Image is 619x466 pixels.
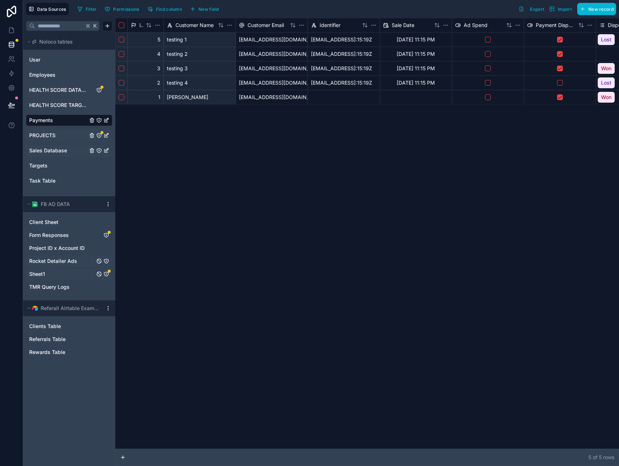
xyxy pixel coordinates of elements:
[26,99,112,111] div: HEALTH SCORE TARGET
[26,3,69,15] button: Data Sources
[26,145,112,156] div: Sales Database
[29,283,70,291] span: TMR Query Logs
[119,37,124,42] button: Select row
[29,56,88,63] a: User
[248,22,284,29] span: Customer Email
[164,90,236,104] div: [PERSON_NAME]
[29,336,66,343] span: Referrals Table
[128,32,164,47] div: 5
[29,232,69,239] span: Form Responses
[26,346,112,358] div: Rewards Table
[29,71,88,79] a: Employees
[29,132,88,139] a: PROJECTS
[115,18,128,32] div: Select all
[598,92,615,103] div: Won
[26,268,112,280] div: Sheet1
[29,147,67,154] span: Sales Database
[128,47,164,61] div: 4
[119,94,124,100] button: Select row
[308,47,380,61] div: [EMAIL_ADDRESS]:15:19Z
[93,23,98,28] span: K
[236,32,308,47] div: [EMAIL_ADDRESS][DOMAIN_NAME]
[175,22,214,29] span: Customer Name
[29,177,88,184] a: Task Table
[599,454,602,460] span: 5
[119,22,124,28] button: Select all
[588,454,591,460] span: 5
[86,6,97,12] span: Filter
[26,255,112,267] div: Rocket Detailer Ads
[29,323,95,330] a: Clients Table
[128,61,164,76] div: 3
[29,56,40,63] span: User
[29,270,45,278] span: Sheet1
[187,4,222,14] button: New field
[164,32,236,47] div: testing 1
[29,349,65,356] span: Rewards Table
[588,6,614,12] span: New record
[236,76,308,90] div: [EMAIL_ADDRESS][DOMAIN_NAME]
[41,305,99,312] span: Referall AIrtable Example
[102,4,144,14] a: Permissions
[139,22,143,29] span: id
[29,71,55,79] span: Employees
[392,22,414,29] span: Sale Date
[598,34,615,45] div: Lost
[26,229,112,241] div: Form Responses
[29,219,58,226] span: Client Sheet
[593,454,597,460] span: of
[380,32,452,47] div: [DATE] 11:15 PM
[29,86,88,94] a: HEALTH SCORE DATABASE
[26,321,112,332] div: Clients Table
[29,219,95,226] a: Client Sheet
[29,257,77,265] span: Rocket Detailer Ads
[516,3,547,15] button: Export
[380,47,452,61] div: [DATE] 11:15 PM
[41,201,70,208] span: FB AD DATA
[320,22,340,29] span: Identifier
[29,102,88,109] a: HEALTH SCORE TARGET
[75,4,99,14] button: Filter
[26,69,112,81] div: Employees
[164,18,236,32] div: Customer Name
[236,90,308,104] div: [EMAIL_ADDRESS][DOMAIN_NAME]
[164,76,236,90] div: testing 4
[29,283,95,291] a: TMR Query Logs
[26,160,112,171] div: Targets
[308,18,380,32] div: Identifier
[29,162,88,169] a: Targets
[26,37,108,47] button: Noloco tables
[29,349,95,356] a: Rewards Table
[380,61,452,76] div: [DATE] 11:15 PM
[29,245,85,252] span: Project ID x Account ID
[598,77,615,88] div: Lost
[236,18,308,32] div: Customer Email
[26,199,102,209] button: Google Sheets logoFB AD DATA
[308,76,380,90] div: [EMAIL_ADDRESS]:15:19Z
[29,117,53,124] span: Payments
[29,117,88,124] a: Payments
[29,257,95,265] a: Rocket Detailer Ads
[199,6,219,12] span: New field
[558,6,572,12] span: Import
[29,132,55,139] span: PROJECTS
[26,115,112,126] div: Payments
[39,38,73,45] span: Noloco tables
[145,4,184,14] button: Find column
[164,61,236,76] div: testing 3
[308,32,380,47] div: [EMAIL_ADDRESS]:15:19Z
[29,245,95,252] a: Project ID x Account ID
[128,18,164,32] div: id
[156,6,182,12] span: Find column
[113,6,139,12] span: Permissions
[26,281,112,293] div: TMR Query Logs
[26,84,112,96] div: HEALTH SCORE DATABASE
[29,162,48,169] span: Targets
[530,6,544,12] span: Export
[32,305,38,311] img: Airtable Logo
[29,147,88,154] a: Sales Database
[26,242,112,254] div: Project ID x Account ID
[236,47,308,61] div: [EMAIL_ADDRESS][DOMAIN_NAME]
[26,130,112,141] div: PROJECTS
